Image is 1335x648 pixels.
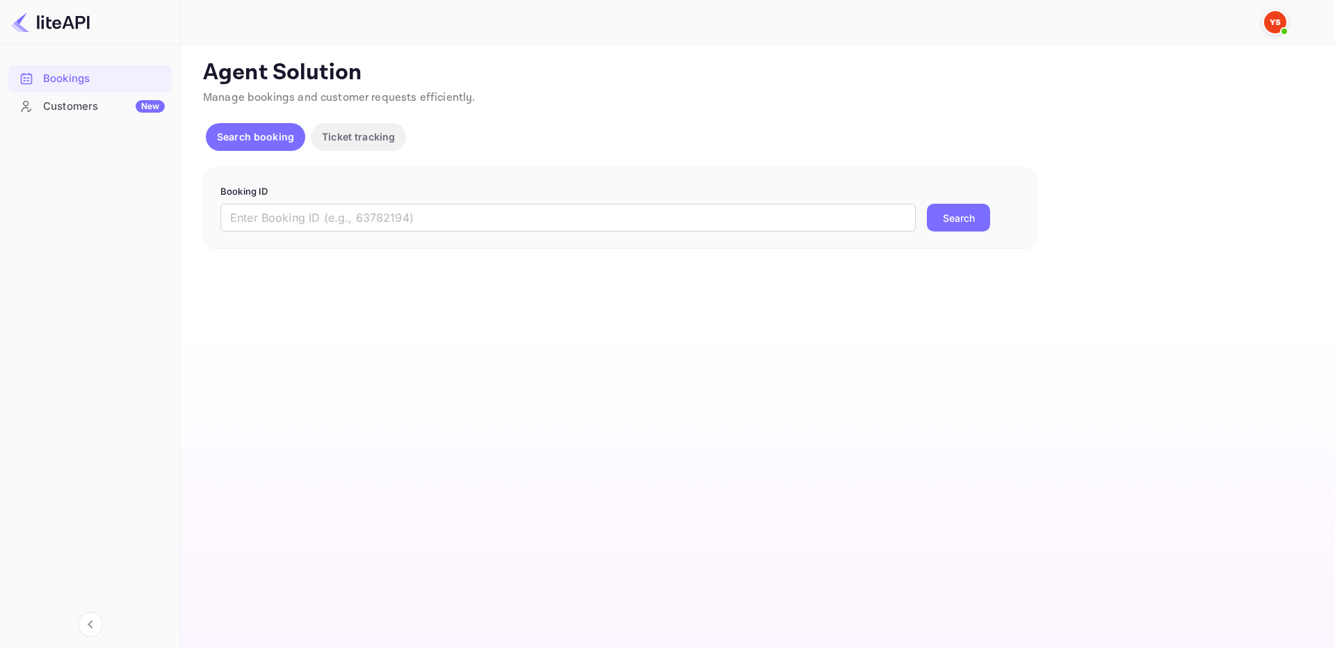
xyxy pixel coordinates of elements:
div: Bookings [43,71,165,87]
a: CustomersNew [8,93,172,119]
input: Enter Booking ID (e.g., 63782194) [220,204,916,232]
div: CustomersNew [8,93,172,120]
div: Bookings [8,65,172,92]
p: Booking ID [220,185,1020,199]
button: Collapse navigation [78,612,103,637]
a: Bookings [8,65,172,91]
button: Search [927,204,990,232]
p: Ticket tracking [322,129,395,144]
div: New [136,100,165,113]
p: Agent Solution [203,59,1310,87]
img: Yandex Support [1264,11,1286,33]
img: LiteAPI logo [11,11,90,33]
span: Manage bookings and customer requests efficiently. [203,90,476,105]
p: Search booking [217,129,294,144]
div: Customers [43,99,165,115]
